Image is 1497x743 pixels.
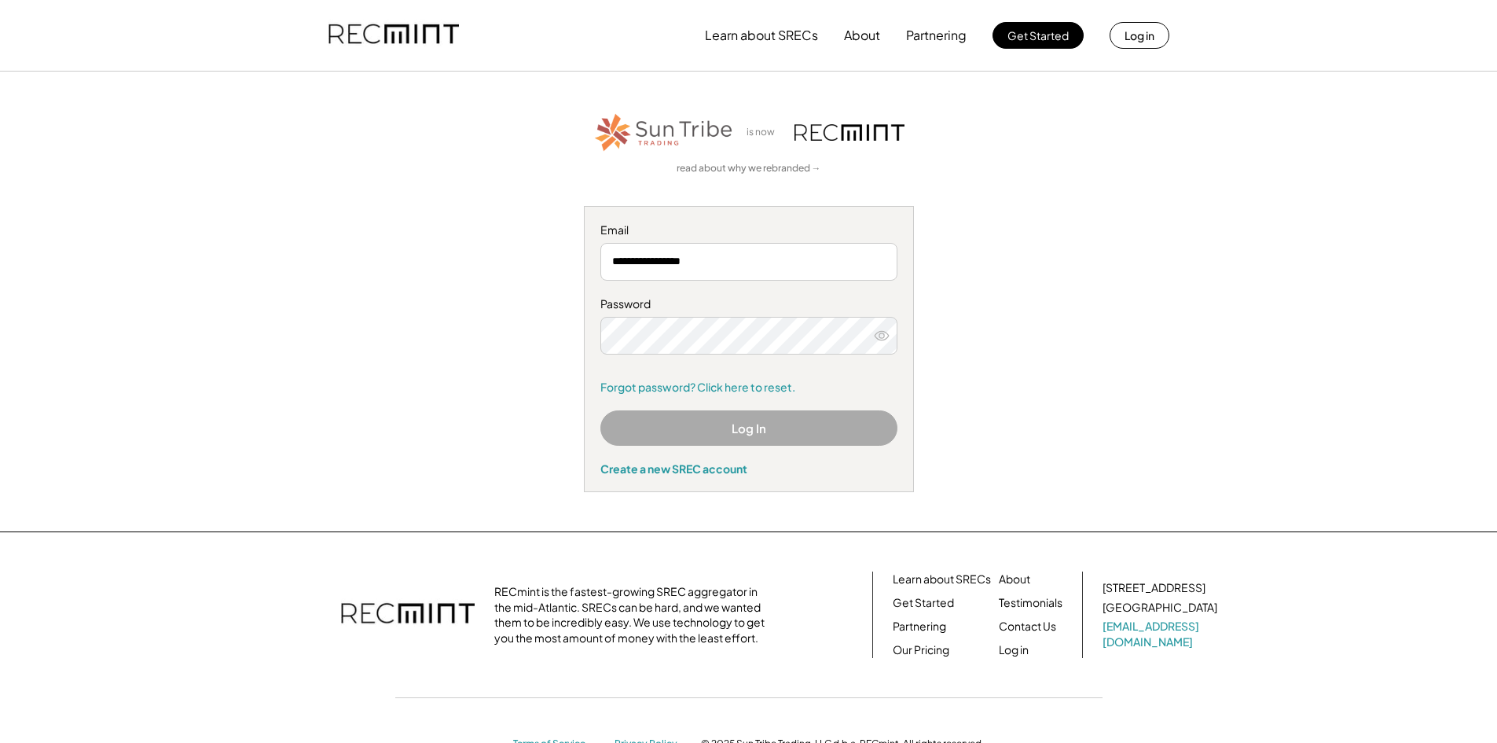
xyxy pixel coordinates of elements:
div: Create a new SREC account [600,462,897,476]
a: Log in [999,642,1029,658]
button: Learn about SRECs [705,20,818,51]
a: [EMAIL_ADDRESS][DOMAIN_NAME] [1103,619,1220,649]
a: Partnering [893,619,946,634]
button: Log In [600,410,897,446]
div: Password [600,296,897,312]
a: Our Pricing [893,642,949,658]
button: Log in [1110,22,1169,49]
img: STT_Horizontal_Logo%2B-%2BColor.png [593,111,735,154]
div: RECmint is the fastest-growing SREC aggregator in the mid-Atlantic. SRECs can be hard, and we wan... [494,584,773,646]
button: Get Started [992,22,1084,49]
img: recmint-logotype%403x.png [341,587,475,642]
a: Contact Us [999,619,1056,634]
img: recmint-logotype%403x.png [794,124,904,141]
div: is now [743,126,787,139]
a: Forgot password? Click here to reset. [600,380,897,395]
a: About [999,572,1030,587]
a: read about why we rebranded → [677,162,821,175]
button: Partnering [906,20,967,51]
div: [GEOGRAPHIC_DATA] [1103,600,1217,616]
div: [STREET_ADDRESS] [1103,580,1205,596]
img: recmint-logotype%403x.png [328,9,459,62]
button: About [844,20,880,51]
a: Learn about SRECs [893,572,991,587]
a: Get Started [893,595,954,611]
div: Email [600,223,897,238]
a: Testimonials [999,595,1062,611]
